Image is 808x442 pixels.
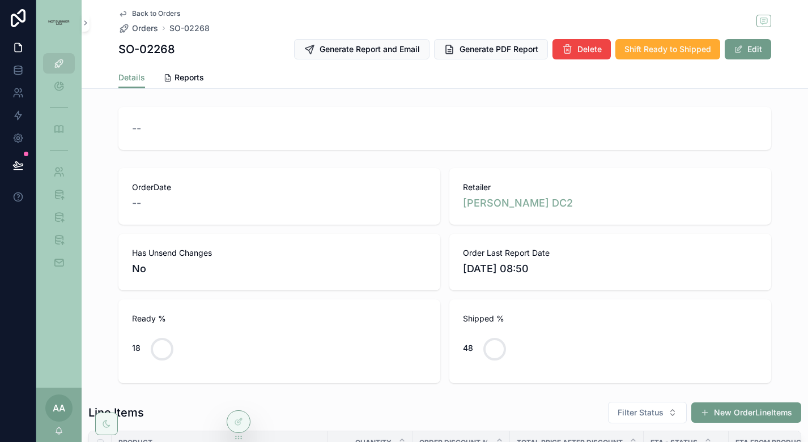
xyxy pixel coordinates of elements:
[624,44,711,55] span: Shift Ready to Shipped
[132,9,180,18] span: Back to Orders
[463,261,758,277] span: [DATE] 08:50
[53,401,65,415] span: AA
[132,261,427,277] span: No
[618,407,664,418] span: Filter Status
[691,402,801,423] button: New OrderLineItems
[132,182,427,193] span: OrderDate
[725,39,771,59] button: Edit
[463,195,573,211] a: [PERSON_NAME] DC2
[175,72,204,83] span: Reports
[463,313,758,324] span: Shipped %
[132,337,141,359] div: 18
[463,337,473,359] div: 48
[132,121,141,136] span: --
[163,67,204,90] a: Reports
[118,67,145,89] a: Details
[463,182,758,193] span: Retailer
[320,44,420,55] span: Generate Report and Email
[608,402,687,423] button: Select Button
[118,72,145,83] span: Details
[132,313,427,324] span: Ready %
[460,44,538,55] span: Generate PDF Report
[132,247,427,259] span: Has Unsend Changes
[36,45,82,287] div: scrollable content
[132,23,158,34] span: Orders
[552,39,611,59] button: Delete
[88,405,144,420] h1: Line Items
[463,247,758,259] span: Order Last Report Date
[169,23,210,34] a: SO-02268
[577,44,602,55] span: Delete
[294,39,429,59] button: Generate Report and Email
[132,195,141,211] span: --
[43,20,75,25] img: App logo
[118,9,180,18] a: Back to Orders
[118,23,158,34] a: Orders
[615,39,720,59] button: Shift Ready to Shipped
[118,41,175,57] h1: SO-02268
[434,39,548,59] button: Generate PDF Report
